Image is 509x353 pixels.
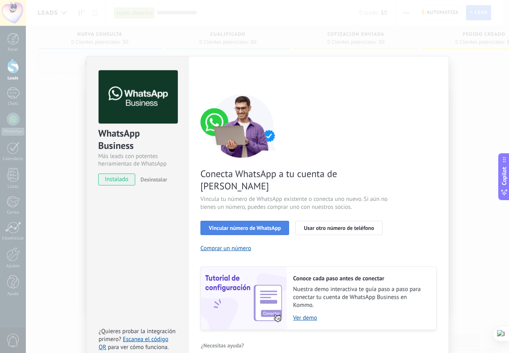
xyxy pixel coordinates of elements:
[293,275,428,282] h2: Conoce cada paso antes de conectar
[99,328,176,343] span: ¿Quieres probar la integración primero?
[295,221,382,235] button: Usar otro número de teléfono
[304,225,374,231] span: Usar otro número de teléfono
[200,195,390,211] span: Vincula tu número de WhatsApp existente o conecta uno nuevo. Si aún no tienes un número, puedes c...
[500,167,508,185] span: Copilot
[98,152,177,168] div: Más leads con potentes herramientas de WhatsApp
[98,127,177,152] div: WhatsApp Business
[200,221,289,235] button: Vincular número de WhatsApp
[200,94,284,158] img: connect number
[99,336,168,351] a: Escanea el código QR
[137,174,167,185] button: Desinstalar
[293,314,428,322] a: Ver demo
[99,70,178,124] img: logo_main.png
[200,339,245,351] button: ¿Necesitas ayuda?
[99,174,135,185] span: instalado
[200,245,251,252] button: Comprar un número
[201,343,244,348] span: ¿Necesitas ayuda?
[108,343,169,351] span: para ver cómo funciona.
[209,225,281,231] span: Vincular número de WhatsApp
[200,168,390,192] span: Conecta WhatsApp a tu cuenta de [PERSON_NAME]
[293,285,428,309] span: Nuestra demo interactiva te guía paso a paso para conectar tu cuenta de WhatsApp Business en Kommo.
[140,176,167,183] span: Desinstalar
